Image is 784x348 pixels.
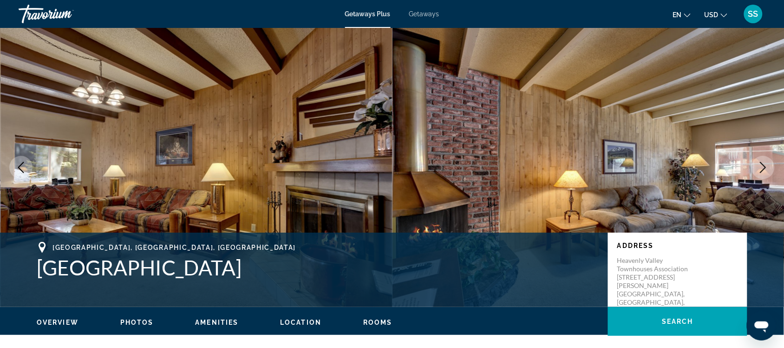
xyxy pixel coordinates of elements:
[37,318,78,327] button: Overview
[617,256,692,315] p: Heavenly Valley Townhouses Association [STREET_ADDRESS][PERSON_NAME] [GEOGRAPHIC_DATA], [GEOGRAPH...
[705,11,719,19] span: USD
[195,318,238,327] button: Amenities
[748,9,758,19] span: SS
[363,318,392,327] button: Rooms
[741,4,765,24] button: User Menu
[52,244,296,251] span: [GEOGRAPHIC_DATA], [GEOGRAPHIC_DATA], [GEOGRAPHIC_DATA]
[751,156,775,179] button: Next image
[608,307,747,336] button: Search
[37,255,599,280] h1: [GEOGRAPHIC_DATA]
[747,311,777,341] iframe: Button to launch messaging window
[662,318,693,325] span: Search
[673,8,691,21] button: Change language
[705,8,727,21] button: Change currency
[9,156,33,179] button: Previous image
[280,318,321,327] button: Location
[120,318,154,327] button: Photos
[617,242,738,249] p: Address
[345,10,391,18] a: Getaways Plus
[409,10,439,18] a: Getaways
[19,2,111,26] a: Travorium
[673,11,682,19] span: en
